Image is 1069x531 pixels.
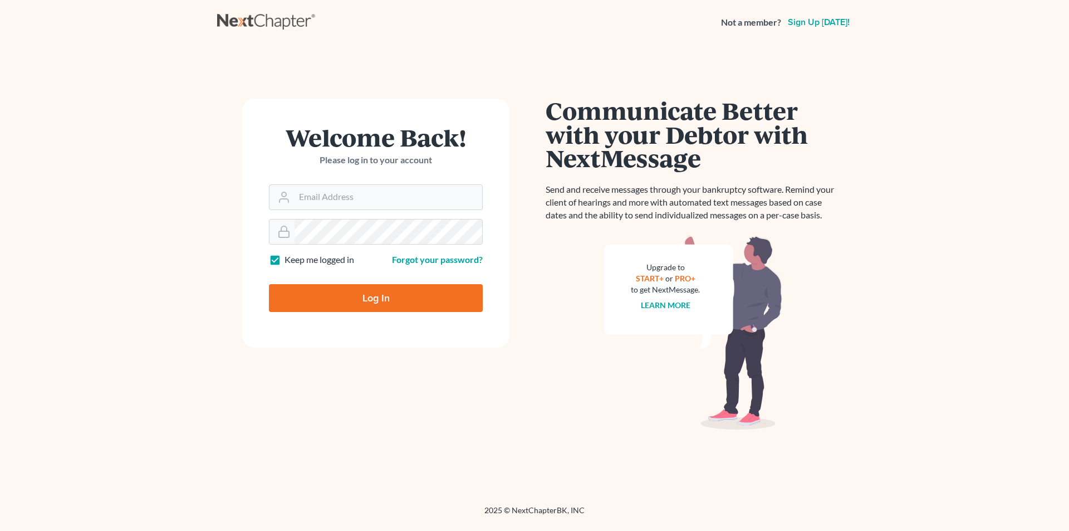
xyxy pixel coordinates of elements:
[721,16,781,29] strong: Not a member?
[269,125,483,149] h1: Welcome Back!
[641,300,690,310] a: Learn more
[631,284,700,295] div: to get NextMessage.
[285,254,354,266] label: Keep me logged in
[631,262,700,273] div: Upgrade to
[675,274,695,283] a: PRO+
[786,18,852,27] a: Sign up [DATE]!
[269,154,483,167] p: Please log in to your account
[604,235,782,430] img: nextmessage_bg-59042aed3d76b12b5cd301f8e5b87938c9018125f34e5fa2b7a6b67550977c72.svg
[392,254,483,265] a: Forgot your password?
[217,505,852,525] div: 2025 © NextChapterBK, INC
[546,183,841,222] p: Send and receive messages through your bankruptcy software. Remind your client of hearings and mo...
[636,274,664,283] a: START+
[546,99,841,170] h1: Communicate Better with your Debtor with NextMessage
[665,274,673,283] span: or
[269,284,483,312] input: Log In
[295,185,482,210] input: Email Address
